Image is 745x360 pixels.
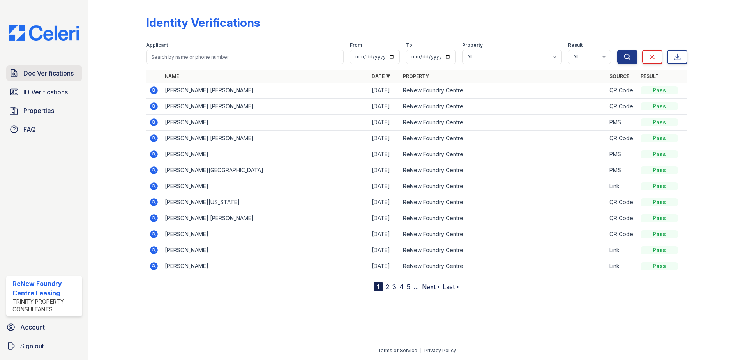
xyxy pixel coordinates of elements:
[23,69,74,78] span: Doc Verifications
[162,210,369,226] td: [PERSON_NAME] [PERSON_NAME]
[400,210,607,226] td: ReNew Foundry Centre
[369,194,400,210] td: [DATE]
[162,178,369,194] td: [PERSON_NAME]
[378,348,417,353] a: Terms of Service
[369,258,400,274] td: [DATE]
[369,162,400,178] td: [DATE]
[400,226,607,242] td: ReNew Foundry Centre
[162,146,369,162] td: [PERSON_NAME]
[606,131,637,146] td: QR Code
[369,99,400,115] td: [DATE]
[23,125,36,134] span: FAQ
[386,283,389,291] a: 2
[20,341,44,351] span: Sign out
[3,338,85,354] a: Sign out
[162,226,369,242] td: [PERSON_NAME]
[422,283,440,291] a: Next ›
[6,84,82,100] a: ID Verifications
[23,87,68,97] span: ID Verifications
[162,83,369,99] td: [PERSON_NAME] [PERSON_NAME]
[641,166,678,174] div: Pass
[641,246,678,254] div: Pass
[606,99,637,115] td: QR Code
[146,42,168,48] label: Applicant
[400,83,607,99] td: ReNew Foundry Centre
[400,115,607,131] td: ReNew Foundry Centre
[420,348,422,353] div: |
[6,122,82,137] a: FAQ
[413,282,419,291] span: …
[400,131,607,146] td: ReNew Foundry Centre
[369,83,400,99] td: [DATE]
[641,150,678,158] div: Pass
[162,242,369,258] td: [PERSON_NAME]
[606,258,637,274] td: Link
[641,134,678,142] div: Pass
[3,319,85,335] a: Account
[443,283,460,291] a: Last »
[165,73,179,79] a: Name
[350,42,362,48] label: From
[399,283,404,291] a: 4
[369,178,400,194] td: [DATE]
[369,131,400,146] td: [DATE]
[6,103,82,118] a: Properties
[162,131,369,146] td: [PERSON_NAME] [PERSON_NAME]
[641,214,678,222] div: Pass
[146,50,344,64] input: Search by name or phone number
[406,42,412,48] label: To
[369,242,400,258] td: [DATE]
[641,118,678,126] div: Pass
[606,210,637,226] td: QR Code
[606,115,637,131] td: PMS
[162,115,369,131] td: [PERSON_NAME]
[12,298,79,313] div: Trinity Property Consultants
[162,258,369,274] td: [PERSON_NAME]
[606,83,637,99] td: QR Code
[369,226,400,242] td: [DATE]
[641,73,659,79] a: Result
[606,162,637,178] td: PMS
[641,86,678,94] div: Pass
[369,210,400,226] td: [DATE]
[392,283,396,291] a: 3
[400,146,607,162] td: ReNew Foundry Centre
[641,230,678,238] div: Pass
[400,258,607,274] td: ReNew Foundry Centre
[641,262,678,270] div: Pass
[400,178,607,194] td: ReNew Foundry Centre
[403,73,429,79] a: Property
[641,102,678,110] div: Pass
[3,25,85,41] img: CE_Logo_Blue-a8612792a0a2168367f1c8372b55b34899dd931a85d93a1a3d3e32e68fde9ad4.png
[462,42,483,48] label: Property
[162,194,369,210] td: [PERSON_NAME][US_STATE]
[369,146,400,162] td: [DATE]
[424,348,456,353] a: Privacy Policy
[146,16,260,30] div: Identity Verifications
[606,226,637,242] td: QR Code
[606,194,637,210] td: QR Code
[400,194,607,210] td: ReNew Foundry Centre
[12,279,79,298] div: ReNew Foundry Centre Leasing
[606,146,637,162] td: PMS
[609,73,629,79] a: Source
[606,178,637,194] td: Link
[20,323,45,332] span: Account
[162,99,369,115] td: [PERSON_NAME] [PERSON_NAME]
[400,242,607,258] td: ReNew Foundry Centre
[400,99,607,115] td: ReNew Foundry Centre
[641,182,678,190] div: Pass
[407,283,410,291] a: 5
[23,106,54,115] span: Properties
[568,42,583,48] label: Result
[369,115,400,131] td: [DATE]
[6,65,82,81] a: Doc Verifications
[162,162,369,178] td: [PERSON_NAME][GEOGRAPHIC_DATA]
[374,282,383,291] div: 1
[400,162,607,178] td: ReNew Foundry Centre
[372,73,390,79] a: Date ▼
[641,198,678,206] div: Pass
[606,242,637,258] td: Link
